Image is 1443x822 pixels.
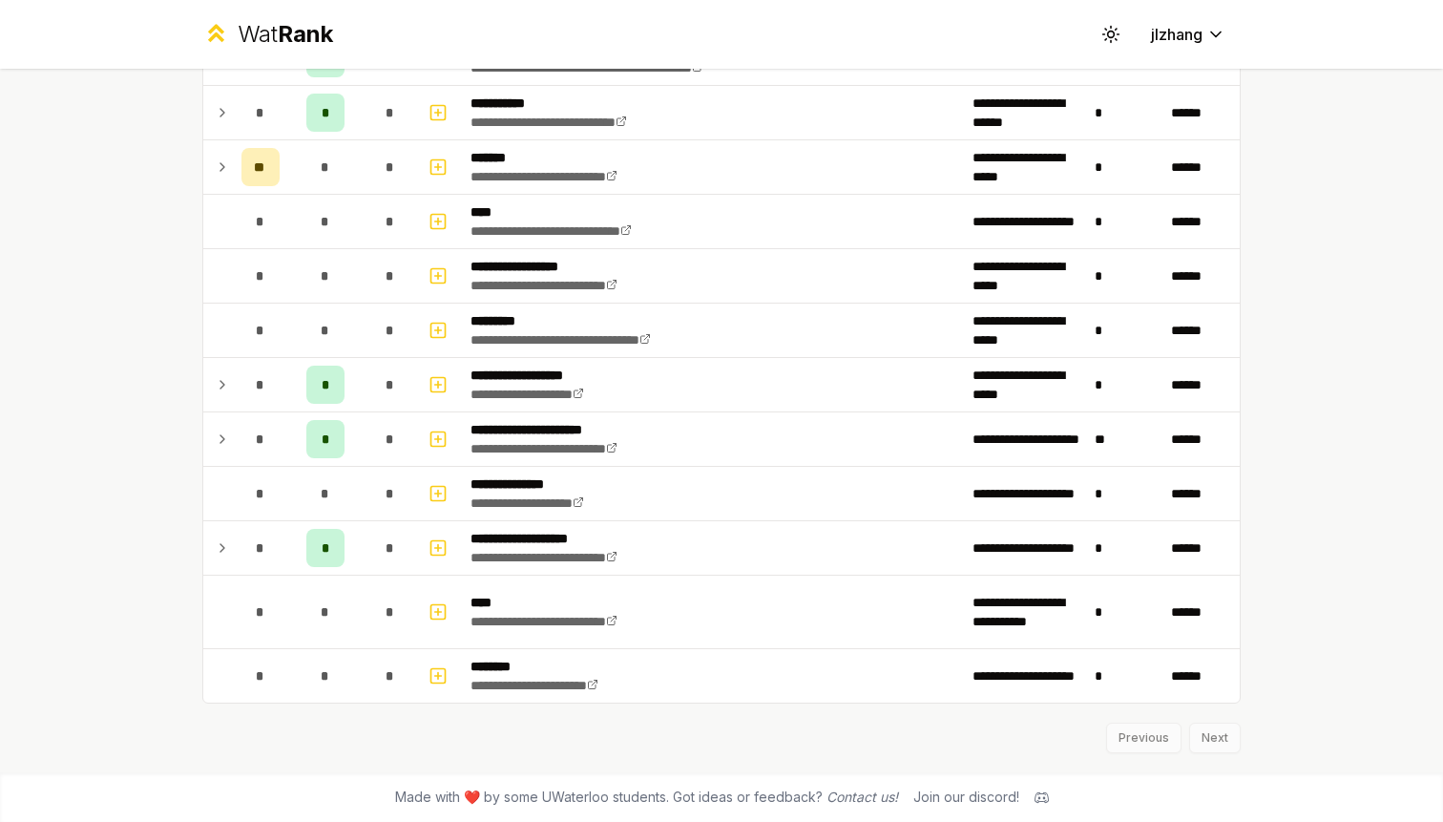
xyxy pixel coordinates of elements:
[278,20,333,48] span: Rank
[913,788,1019,807] div: Join our discord!
[238,19,333,50] div: Wat
[1136,17,1241,52] button: jlzhang
[202,19,333,50] a: WatRank
[1151,23,1202,46] span: jlzhang
[826,789,898,805] a: Contact us!
[395,788,898,807] span: Made with ❤️ by some UWaterloo students. Got ideas or feedback?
